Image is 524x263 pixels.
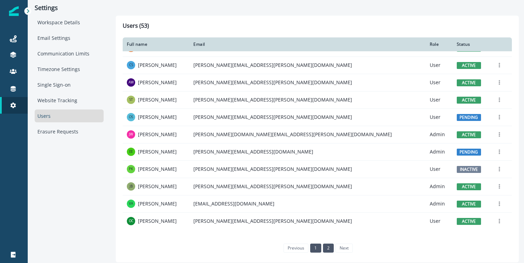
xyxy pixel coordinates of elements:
[138,62,177,69] p: [PERSON_NAME]
[189,56,426,74] td: [PERSON_NAME][EMAIL_ADDRESS][PERSON_NAME][DOMAIN_NAME]
[426,178,453,195] td: Admin
[130,185,133,188] div: Justin Bleuel
[129,98,133,102] div: Scott Tousley
[494,199,505,209] button: Options
[129,219,133,223] div: Owen Ciha
[426,74,453,91] td: User
[457,131,481,138] span: active
[138,166,177,173] p: [PERSON_NAME]
[189,126,426,143] td: [PERSON_NAME][DOMAIN_NAME][EMAIL_ADDRESS][PERSON_NAME][DOMAIN_NAME]
[35,4,104,12] p: Settings
[494,164,505,174] button: Options
[426,160,453,178] td: User
[35,32,104,44] div: Email Settings
[189,160,426,178] td: [PERSON_NAME][EMAIL_ADDRESS][PERSON_NAME][DOMAIN_NAME]
[138,96,177,103] p: [PERSON_NAME]
[310,244,321,253] a: Page 1 is your current page
[426,91,453,108] td: User
[457,149,481,156] span: pending
[457,114,481,121] span: pending
[189,108,426,126] td: [PERSON_NAME][EMAIL_ADDRESS][PERSON_NAME][DOMAIN_NAME]
[494,60,505,70] button: Options
[494,95,505,105] button: Options
[426,143,453,160] td: Admin
[35,125,104,138] div: Erasure Requests
[457,62,481,69] span: active
[138,79,177,86] p: [PERSON_NAME]
[189,143,426,160] td: [PERSON_NAME][EMAIL_ADDRESS][DOMAIN_NAME]
[426,195,453,212] td: Admin
[426,212,453,230] td: User
[494,147,505,157] button: Options
[323,244,334,253] a: Page 2
[457,79,481,86] span: active
[426,56,453,74] td: User
[35,47,104,60] div: Communication Limits
[457,97,481,104] span: active
[430,42,448,47] div: Role
[129,133,133,136] div: Joseph Wang
[138,183,177,190] p: [PERSON_NAME]
[457,42,486,47] div: Status
[457,201,481,208] span: active
[35,16,104,29] div: Workspace Details
[138,200,177,207] p: [PERSON_NAME]
[127,42,185,47] div: Full name
[129,81,134,84] div: Albert Wong
[138,114,177,121] p: [PERSON_NAME]
[129,150,133,154] div: Eric Engoron
[138,218,177,225] p: [PERSON_NAME]
[35,109,104,122] div: Users
[123,23,512,32] h1: Users (53)
[35,63,104,76] div: Timezone Settings
[282,244,353,253] ul: Pagination
[189,178,426,195] td: [PERSON_NAME][EMAIL_ADDRESS][PERSON_NAME][DOMAIN_NAME]
[494,181,505,192] button: Options
[457,183,481,190] span: active
[189,212,426,230] td: [PERSON_NAME][EMAIL_ADDRESS][PERSON_NAME][DOMAIN_NAME]
[189,91,426,108] td: [PERSON_NAME][EMAIL_ADDRESS][PERSON_NAME][DOMAIN_NAME]
[494,112,505,122] button: Options
[426,108,453,126] td: User
[189,74,426,91] td: [PERSON_NAME][EMAIL_ADDRESS][PERSON_NAME][DOMAIN_NAME]
[494,77,505,88] button: Options
[457,166,481,173] span: inactive
[129,115,133,119] div: Osman Sheikhnureldin
[494,129,505,140] button: Options
[35,94,104,107] div: Website Tracking
[9,6,19,16] img: Inflection
[189,195,426,212] td: [EMAIL_ADDRESS][DOMAIN_NAME]
[426,126,453,143] td: Admin
[129,202,133,205] div: Varun Anand
[129,63,133,67] div: Chris Sukovich
[138,148,177,155] p: [PERSON_NAME]
[457,218,481,225] span: active
[193,42,421,47] div: Email
[138,131,177,138] p: [PERSON_NAME]
[335,244,353,253] a: Next page
[35,78,104,91] div: Single Sign-on
[494,216,505,226] button: Options
[129,167,133,171] div: Peter Kang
